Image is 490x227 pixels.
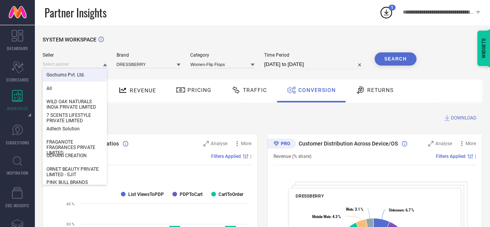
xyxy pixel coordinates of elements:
span: DOWNLOAD [451,114,476,122]
span: WORKSPACE [7,106,28,111]
tspan: Unknown [389,208,404,212]
div: 7 SCENTS LIFESTYLE PRIVATE LIMITED [43,109,107,127]
text: : 3.1 % [346,207,363,211]
input: Select time period [264,60,365,69]
div: All [43,82,107,95]
span: Conversion [298,87,336,93]
svg: Zoom [203,141,209,146]
svg: Zoom [428,141,433,146]
span: DASHBOARD [7,45,28,51]
div: ODHANI CREATION [43,149,107,162]
span: Adtech Solution [46,126,80,132]
span: DRESSBERRY [296,193,324,199]
span: | [475,154,476,159]
span: Category [190,52,254,58]
span: 7 SCENTS LIFESTYLE PRIVATE LIMITED [46,113,103,123]
span: Analyse [211,141,227,146]
text: PDPToCart [180,192,203,197]
button: Search [375,52,416,66]
span: Customer Distribution Across Device/OS [299,140,398,147]
span: 1 [391,5,393,10]
input: Select partner [43,60,107,68]
text: 40 % [66,202,74,206]
span: | [250,154,251,159]
text: CartToOrder [218,192,244,197]
span: Brand [117,52,181,58]
span: Returns [367,87,394,93]
span: SCORECARDS [6,77,29,83]
div: ORNET BEAUTY PRIVATE LIMITED - SJIT [43,163,107,181]
span: ODHANI CREATION [46,153,87,158]
span: Pricing [187,87,211,93]
span: PINK BULL BRANDS PRIVATE LIMITED [46,180,103,191]
span: Gochums Pvt. Ltd. [46,72,85,78]
tspan: Web [346,207,352,211]
span: Traffic [243,87,267,93]
div: Premium [267,139,296,150]
div: PINK BULL BRANDS PRIVATE LIMITED [43,176,107,194]
div: Adtech Solution [43,122,107,135]
span: SUGGESTIONS [6,140,29,146]
text: List ViewsToPDP [128,192,164,197]
span: More [466,141,476,146]
span: Filters Applied [211,154,241,159]
div: FRAGANOTE FRAGRANCES PRIVATE LIMITED [43,135,107,159]
text: : 4.3 % [312,215,341,219]
span: ORNET BEAUTY PRIVATE LIMITED - SJIT [46,166,103,177]
text: 30 % [66,222,74,226]
span: More [241,141,251,146]
span: FRAGANOTE FRAGRANCES PRIVATE LIMITED [46,139,103,156]
span: Time Period [264,52,365,58]
span: Filters Applied [436,154,466,159]
span: CDC INSIGHTS [5,203,29,208]
span: Analyse [435,141,452,146]
span: SYSTEM WORKSPACE [43,36,96,43]
tspan: Mobile Web [312,215,330,219]
div: Open download list [379,5,393,19]
span: WILD OAK NATURALS INDIA PRIVATE LIMITED [46,99,103,110]
span: Revenue (% share) [273,154,311,159]
span: Revenue [130,87,156,94]
div: WILD OAK NATURALS INDIA PRIVATE LIMITED [43,95,107,114]
span: All [46,86,52,91]
div: Gochums Pvt. Ltd. [43,68,107,81]
span: Partner Insights [45,5,107,21]
text: : 6.7 % [389,208,414,212]
span: Seller [43,52,107,58]
span: INSPIRATION [7,170,28,176]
